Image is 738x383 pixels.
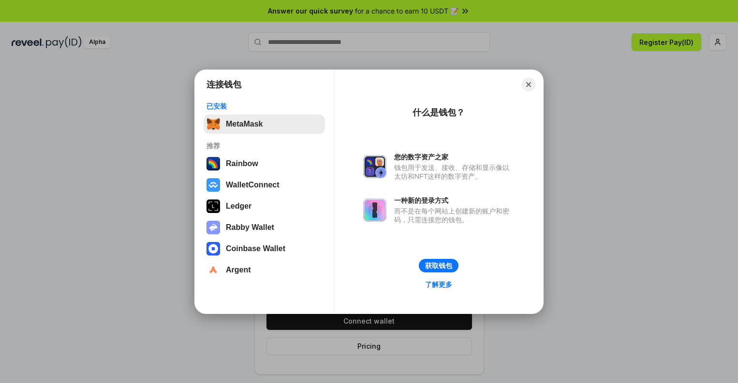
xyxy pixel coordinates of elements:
img: svg+xml,%3Csvg%20xmlns%3D%22http%3A%2F%2Fwww.w3.org%2F2000%2Fsvg%22%20fill%3D%22none%22%20viewBox... [363,199,386,222]
img: svg+xml,%3Csvg%20xmlns%3D%22http%3A%2F%2Fwww.w3.org%2F2000%2Fsvg%22%20fill%3D%22none%22%20viewBox... [207,221,220,234]
img: svg+xml,%3Csvg%20xmlns%3D%22http%3A%2F%2Fwww.w3.org%2F2000%2Fsvg%22%20fill%3D%22none%22%20viewBox... [363,155,386,178]
img: svg+xml,%3Csvg%20xmlns%3D%22http%3A%2F%2Fwww.w3.org%2F2000%2Fsvg%22%20width%3D%2228%22%20height%3... [207,199,220,213]
div: Argent [226,266,251,274]
div: 获取钱包 [425,261,452,270]
div: Rabby Wallet [226,223,274,232]
button: WalletConnect [204,175,325,195]
a: 了解更多 [419,278,458,291]
button: Rabby Wallet [204,218,325,237]
div: Coinbase Wallet [226,244,285,253]
img: svg+xml,%3Csvg%20width%3D%2228%22%20height%3D%2228%22%20viewBox%3D%220%200%2028%2028%22%20fill%3D... [207,263,220,277]
div: 您的数字资产之家 [394,153,514,161]
button: Rainbow [204,154,325,173]
button: Ledger [204,197,325,216]
div: Rainbow [226,159,258,168]
div: 一种新的登录方式 [394,196,514,205]
div: MetaMask [226,120,263,128]
img: svg+xml,%3Csvg%20fill%3D%22none%22%20height%3D%2233%22%20viewBox%3D%220%200%2035%2033%22%20width%... [207,117,220,131]
button: Coinbase Wallet [204,239,325,258]
div: 已安装 [207,102,322,111]
button: Argent [204,260,325,280]
div: Ledger [226,202,251,211]
div: 钱包用于发送、接收、存储和显示像以太坊和NFT这样的数字资产。 [394,163,514,181]
button: 获取钱包 [419,259,458,272]
h1: 连接钱包 [207,79,241,90]
div: 了解更多 [425,280,452,289]
button: MetaMask [204,114,325,134]
img: svg+xml,%3Csvg%20width%3D%22120%22%20height%3D%22120%22%20viewBox%3D%220%200%20120%20120%22%20fil... [207,157,220,170]
div: 什么是钱包？ [413,107,465,118]
img: svg+xml,%3Csvg%20width%3D%2228%22%20height%3D%2228%22%20viewBox%3D%220%200%2028%2028%22%20fill%3D... [207,178,220,192]
div: 推荐 [207,142,322,150]
button: Close [522,78,535,91]
div: 而不是在每个网站上创建新的账户和密码，只需连接您的钱包。 [394,207,514,224]
img: svg+xml,%3Csvg%20width%3D%2228%22%20height%3D%2228%22%20viewBox%3D%220%200%2028%2028%22%20fill%3D... [207,242,220,255]
div: WalletConnect [226,181,280,189]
